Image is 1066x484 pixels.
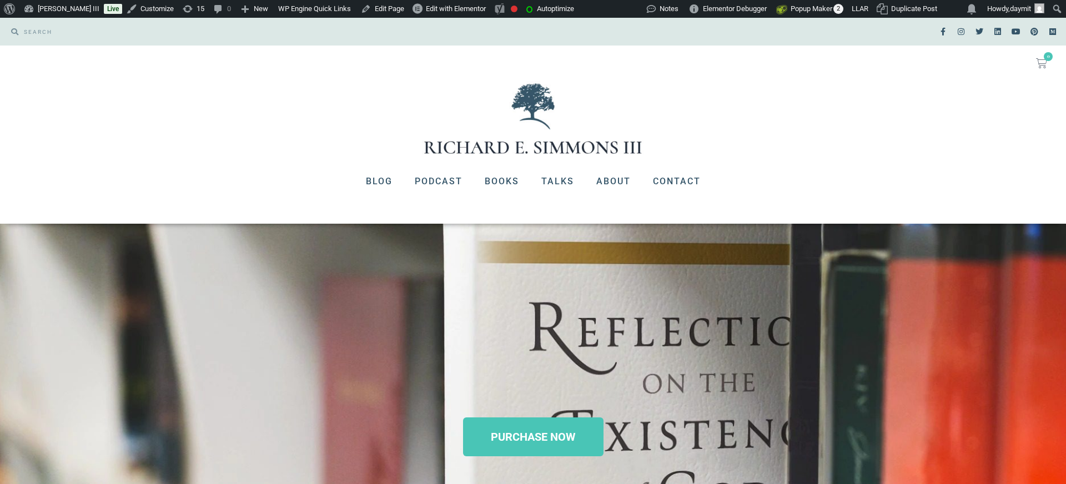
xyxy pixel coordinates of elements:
[18,23,527,40] input: SEARCH
[355,167,404,196] a: Blog
[585,167,642,196] a: About
[833,4,843,14] span: 2
[1044,52,1053,61] span: 0
[642,167,712,196] a: Contact
[1010,4,1031,13] span: daymit
[104,4,122,14] a: Live
[511,6,517,12] div: Focus keyphrase not set
[491,431,576,442] span: PURCHASE NOW
[426,4,486,13] span: Edit with Elementor
[530,167,585,196] a: Talks
[474,167,530,196] a: Books
[1023,51,1060,75] a: 0
[584,2,646,16] img: Views over 48 hours. Click for more Jetpack Stats.
[404,167,474,196] a: Podcast
[463,417,604,456] a: PURCHASE NOW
